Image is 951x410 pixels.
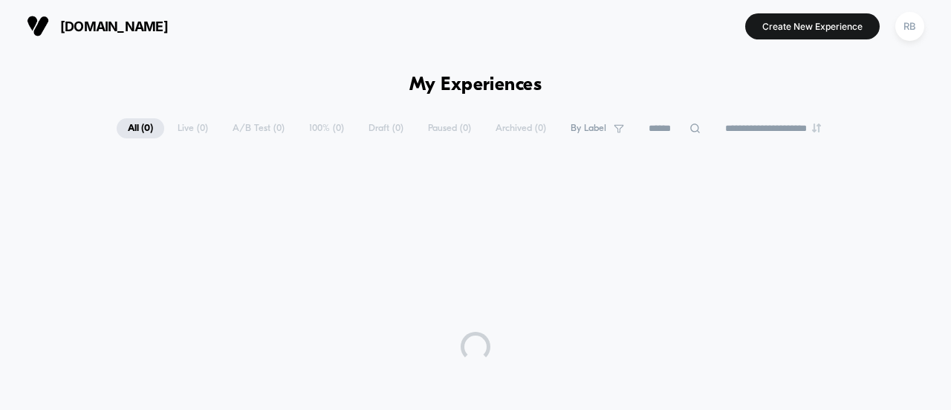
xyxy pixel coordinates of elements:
[812,124,821,132] img: end
[571,123,606,134] span: By Label
[27,15,49,37] img: Visually logo
[409,74,542,96] h1: My Experiences
[891,11,929,42] button: RB
[745,13,880,39] button: Create New Experience
[117,118,164,138] span: All ( 0 )
[22,14,172,38] button: [DOMAIN_NAME]
[895,12,924,41] div: RB
[60,19,168,34] span: [DOMAIN_NAME]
